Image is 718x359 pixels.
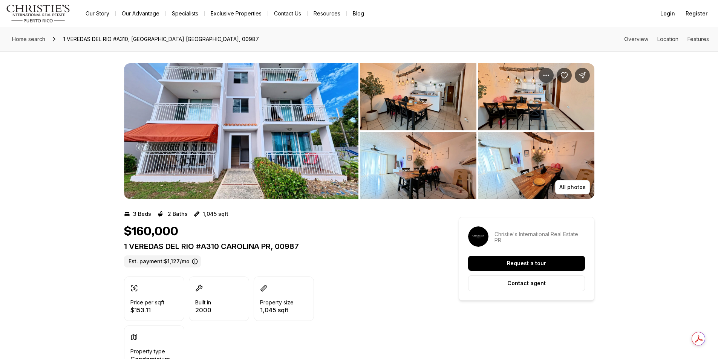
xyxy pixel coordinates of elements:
[130,348,165,354] p: Property type
[347,8,370,19] a: Blog
[124,63,358,199] button: View image gallery
[360,132,476,199] button: View image gallery
[539,68,554,83] button: Property options
[80,8,115,19] a: Our Story
[657,36,678,42] a: Skip to: Location
[507,280,546,286] p: Contact agent
[130,299,164,306] p: Price per sqft
[168,211,188,217] p: 2 Baths
[60,33,262,45] span: 1 VEREDAS DEL RIO #A310, [GEOGRAPHIC_DATA] [GEOGRAPHIC_DATA], 00987
[124,63,594,199] div: Listing Photos
[468,275,585,291] button: Contact agent
[130,307,164,313] p: $153.11
[124,63,358,199] li: 1 of 8
[133,211,151,217] p: 3 Beds
[124,255,201,267] label: Est. payment: $1,127/mo
[124,225,178,239] h1: $160,000
[687,36,709,42] a: Skip to: Features
[624,36,709,42] nav: Page section menu
[12,36,45,42] span: Home search
[559,184,586,190] p: All photos
[575,68,590,83] button: Share Property: 1 VEREDAS DEL RIO #A310
[557,68,572,83] button: Save Property: 1 VEREDAS DEL RIO #A310
[205,8,268,19] a: Exclusive Properties
[360,63,476,130] button: View image gallery
[360,63,594,199] li: 2 of 8
[624,36,648,42] a: Skip to: Overview
[195,299,211,306] p: Built in
[681,6,712,21] button: Register
[260,307,294,313] p: 1,045 sqft
[166,8,204,19] a: Specialists
[656,6,680,21] button: Login
[686,11,707,17] span: Register
[478,63,594,130] button: View image gallery
[478,132,594,199] button: View image gallery
[9,33,48,45] a: Home search
[6,5,70,23] img: logo
[195,307,211,313] p: 2000
[660,11,675,17] span: Login
[116,8,165,19] a: Our Advantage
[268,8,307,19] button: Contact Us
[555,180,590,194] button: All photos
[203,211,228,217] p: 1,045 sqft
[507,260,546,266] p: Request a tour
[308,8,346,19] a: Resources
[260,299,294,306] p: Property size
[494,231,585,243] p: Christie's International Real Estate PR
[468,256,585,271] button: Request a tour
[124,242,432,251] p: 1 VEREDAS DEL RIO #A310 CAROLINA PR, 00987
